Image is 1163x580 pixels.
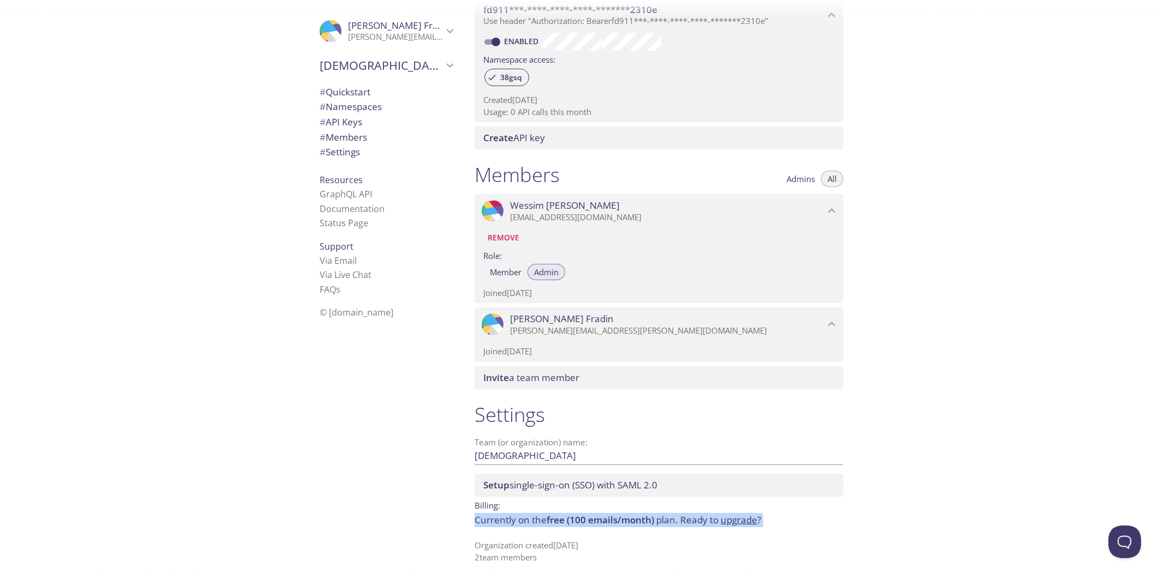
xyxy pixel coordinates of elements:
[547,513,654,526] span: free (100 emails/month)
[475,497,843,512] p: Billing:
[483,131,513,144] span: Create
[475,366,843,389] div: Invite a team member
[320,283,340,295] a: FAQ
[320,146,360,158] span: Settings
[311,13,461,49] div: Thomas Fradin
[510,212,825,223] p: [EMAIL_ADDRESS][DOMAIN_NAME]
[483,264,528,280] button: Member
[494,72,529,82] span: 38gsq
[320,255,357,267] a: Via Email
[320,116,362,128] span: API Keys
[488,231,519,244] span: Remove
[320,131,326,143] span: #
[475,126,843,149] div: Create API Key
[320,86,370,98] span: Quickstart
[510,325,825,336] p: [PERSON_NAME][EMAIL_ADDRESS][PERSON_NAME][DOMAIN_NAME]
[483,479,657,491] span: single-sign-on (SSO) with SAML 2.0
[475,162,560,187] h1: Members
[475,474,843,497] div: Setup SSO
[311,99,461,114] div: Namespaces
[483,479,509,491] span: Setup
[320,100,326,113] span: #
[348,19,452,32] span: [PERSON_NAME] Fradin
[475,513,843,527] p: Currently on the plan.
[320,188,372,200] a: GraphQL API
[475,438,588,446] label: Team (or organization) name:
[510,313,614,325] span: [PERSON_NAME] Fradin
[483,371,509,384] span: Invite
[475,307,843,341] div: Thomas Fradin
[320,146,326,158] span: #
[348,32,443,43] p: [PERSON_NAME][EMAIL_ADDRESS][PERSON_NAME][DOMAIN_NAME]
[1108,525,1141,558] iframe: Help Scout Beacon - Open
[320,86,326,98] span: #
[475,540,843,563] p: Organization created [DATE] 2 team member s
[502,36,543,46] a: Enabled
[311,130,461,145] div: Members
[483,106,835,118] p: Usage: 0 API calls this month
[320,306,393,318] span: © [DOMAIN_NAME]
[475,194,843,228] div: Wessim Harmel
[311,114,461,130] div: API Keys
[483,51,555,67] label: Namespace access:
[320,240,353,252] span: Support
[484,69,529,86] div: 38gsq
[483,247,835,263] label: Role:
[821,171,843,187] button: All
[320,116,326,128] span: #
[483,131,545,144] span: API key
[311,84,461,100] div: Quickstart
[483,94,835,106] p: Created [DATE]
[721,513,757,526] a: upgrade
[311,51,461,80] div: Zenchef
[320,174,363,186] span: Resources
[680,513,761,526] span: Ready to ?
[527,264,565,280] button: Admin
[510,200,620,212] span: Wessim [PERSON_NAME]
[780,171,822,187] button: Admins
[483,287,835,299] p: Joined [DATE]
[336,283,340,295] span: s
[320,203,385,215] a: Documentation
[483,346,835,357] p: Joined [DATE]
[320,131,367,143] span: Members
[475,402,843,427] h1: Settings
[320,100,382,113] span: Namespaces
[483,371,579,384] span: a team member
[320,217,368,229] a: Status Page
[311,144,461,160] div: Team Settings
[483,229,524,246] button: Remove
[320,269,371,281] a: Via Live Chat
[320,58,443,73] span: [DEMOGRAPHIC_DATA]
